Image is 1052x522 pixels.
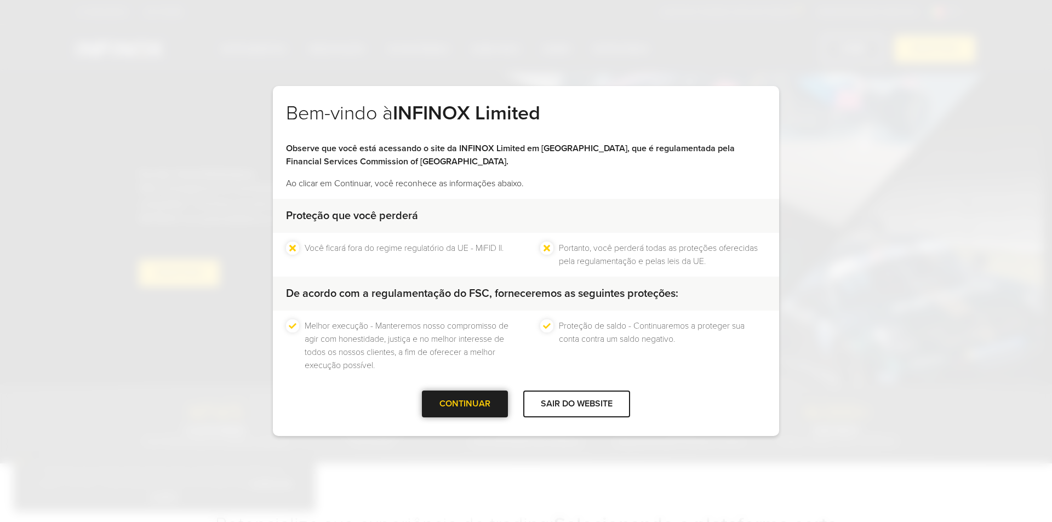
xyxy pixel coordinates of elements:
[393,101,540,125] strong: INFINOX Limited
[305,242,504,268] li: Você ficará fora do regime regulatório da UE - MiFID II.
[422,391,508,417] div: CONTINUAR
[286,177,766,190] p: Ao clicar em Continuar, você reconhece as informações abaixo.
[523,391,630,417] div: SAIR DO WEBSITE
[286,143,735,167] strong: Observe que você está acessando o site da INFINOX Limited em [GEOGRAPHIC_DATA], que é regulamenta...
[305,319,512,372] li: Melhor execução - Manteremos nosso compromisso de agir com honestidade, justiça e no melhor inter...
[286,101,766,142] h2: Bem-vindo à
[286,209,418,222] strong: Proteção que você perderá
[559,242,766,268] li: Portanto, você perderá todas as proteções oferecidas pela regulamentação e pelas leis da UE.
[559,319,766,372] li: Proteção de saldo - Continuaremos a proteger sua conta contra um saldo negativo.
[286,287,678,300] strong: De acordo com a regulamentação do FSC, forneceremos as seguintes proteções:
